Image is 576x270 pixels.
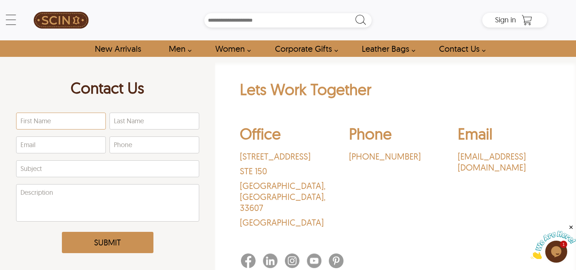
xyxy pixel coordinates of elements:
img: Facebook [241,253,256,268]
button: Submit [62,232,153,253]
a: contact-us [431,40,490,57]
a: Shop Leather Corporate Gifts [267,40,342,57]
img: Youtube [307,253,322,268]
h2: Email [458,124,551,147]
h2: Lets Work Together [240,80,551,103]
h2: Phone [349,124,442,147]
a: shop men's leather jackets [160,40,196,57]
p: [GEOGRAPHIC_DATA] [240,217,333,228]
iframe: chat widget [531,224,576,259]
a: ‪[PHONE_NUMBER]‬ [349,151,442,162]
a: SCIN [29,4,94,37]
a: Shopping Cart [520,15,534,26]
h2: Office [240,124,333,147]
img: Instagram [285,253,300,268]
a: Shop Leather Bags [353,40,419,57]
img: Linkedin [263,253,278,268]
img: SCIN [34,4,89,37]
span: Sign in [495,15,516,24]
a: [EMAIL_ADDRESS][DOMAIN_NAME] [458,151,551,173]
a: Shop New Arrivals [86,40,149,57]
a: Shop Women Leather Jackets [207,40,255,57]
p: STE 150 [240,165,333,176]
h1: Contact Us [16,78,199,101]
p: [GEOGRAPHIC_DATA] , [GEOGRAPHIC_DATA] , 33607 [240,180,333,213]
img: Pinterest [329,253,343,268]
p: [STREET_ADDRESS] [240,151,333,162]
a: Sign in [495,18,516,23]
